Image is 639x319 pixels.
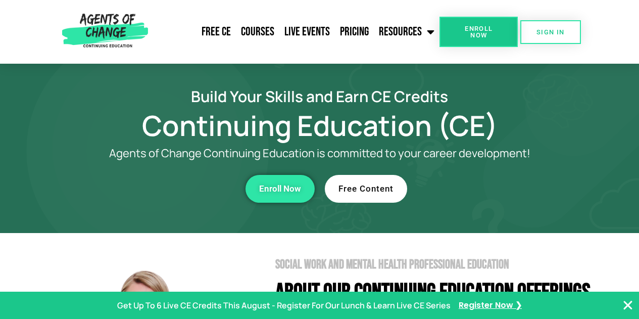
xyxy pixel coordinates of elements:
[456,25,502,38] span: Enroll Now
[152,19,439,44] nav: Menu
[325,175,407,203] a: Free Content
[520,20,581,44] a: SIGN IN
[374,19,439,44] a: Resources
[275,258,608,271] h2: Social Work and Mental Health Professional Education
[275,281,608,304] h4: About Our Continuing Education Offerings
[622,299,634,311] button: Close Banner
[459,298,522,313] a: Register Now ❯
[536,29,565,35] span: SIGN IN
[32,114,608,137] h1: Continuing Education (CE)
[338,185,394,193] span: Free Content
[279,19,335,44] a: Live Events
[245,175,315,203] a: Enroll Now
[117,298,451,313] p: Get Up To 6 Live CE Credits This August - Register For Our Lunch & Learn Live CE Series
[259,185,301,193] span: Enroll Now
[335,19,374,44] a: Pricing
[236,19,279,44] a: Courses
[196,19,236,44] a: Free CE
[72,147,567,160] p: Agents of Change Continuing Education is committed to your career development!
[439,17,518,47] a: Enroll Now
[32,89,608,104] h2: Build Your Skills and Earn CE Credits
